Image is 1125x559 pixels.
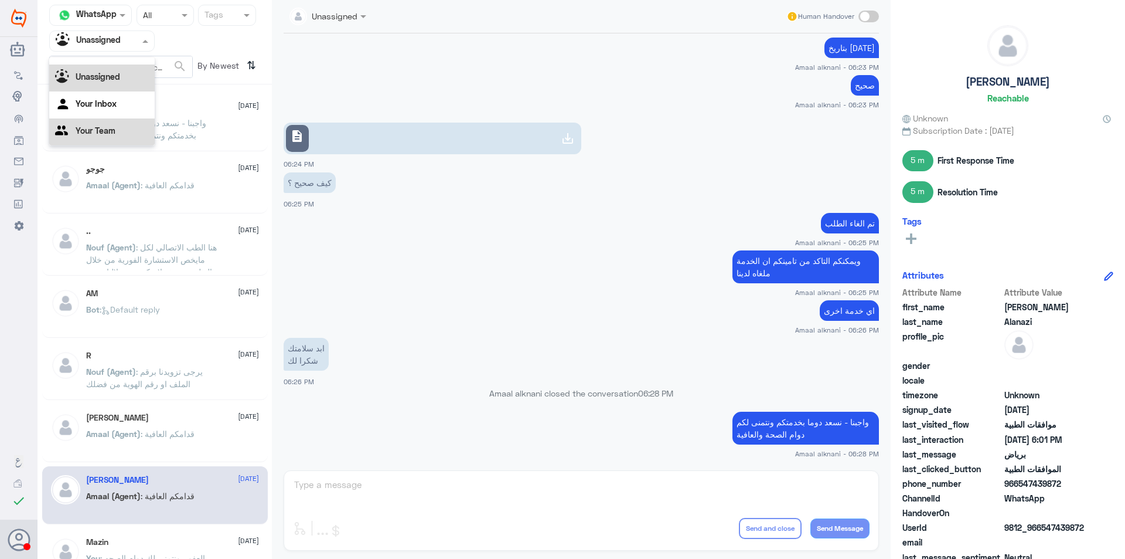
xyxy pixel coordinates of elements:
b: All [55,49,64,59]
span: [DATE] [238,100,259,111]
span: : قدامكم العافية [141,180,195,190]
span: locale [902,374,1002,387]
h5: Yousef Alanazi [86,475,149,485]
span: Resolution Time [937,186,998,198]
span: Amaal alknani - 06:26 PM [795,325,879,335]
img: whatsapp.png [56,6,73,24]
span: Amaal alknani - 06:28 PM [795,449,879,459]
span: Nouf (Agent) [86,242,136,252]
h6: Tags [902,216,922,226]
span: Bot [86,304,100,314]
h5: AM [86,289,98,299]
span: : قدامكم العافية [141,429,195,439]
img: defaultAdmin.png [51,289,80,318]
span: 06:24 PM [284,160,314,168]
p: 21/8/2025, 6:25 PM [284,172,336,193]
span: Human Handover [798,11,854,22]
img: yourInbox.svg [55,96,73,114]
span: [DATE] [238,225,259,235]
span: 06:25 PM [284,200,314,208]
i: check [12,494,26,508]
span: Attribute Value [1004,286,1089,299]
img: defaultAdmin.png [51,413,80,442]
span: [DATE] [238,287,259,297]
button: Avatar [8,528,30,551]
h6: Attributes [902,270,944,280]
span: UserId [902,521,1002,534]
span: [DATE] [238,411,259,422]
span: [DATE] [238,349,259,360]
span: 2025-08-21T14:30:08.056Z [1004,404,1089,416]
span: phone_number [902,477,1002,490]
p: 21/8/2025, 6:23 PM [824,38,879,58]
span: Yousef [1004,301,1089,313]
p: 21/8/2025, 6:26 PM [820,300,879,321]
span: : هنا الطب الاتصالي لكل مايخص الاستشارة الفورية من خلال التطبيق، نعتذر لايمكن من خلالنا تحديد الت... [86,242,217,314]
span: 5 m [902,150,933,171]
span: 9812_966547439872 [1004,521,1089,534]
span: last_name [902,316,1002,328]
h5: Mohammed Babi [86,413,149,423]
span: signup_date [902,404,1002,416]
span: برياض [1004,448,1089,460]
span: gender [902,360,1002,372]
img: defaultAdmin.png [988,26,1028,66]
span: الموافقات الطبية [1004,463,1089,475]
b: Your Inbox [76,99,117,109]
img: Widebot Logo [11,9,26,28]
i: ⇅ [247,56,256,75]
span: Amaal (Agent) [86,180,141,190]
span: 2025-08-21T15:01:27.559Z [1004,433,1089,446]
span: 06:26 PM [284,378,314,385]
a: description [284,123,581,154]
span: [DATE] [238,162,259,173]
h5: .. [86,226,91,236]
p: 21/8/2025, 6:26 PM [284,338,329,371]
span: 5 m [902,181,933,202]
div: Tags [203,8,223,23]
span: Amaal alknani - 06:23 PM [795,62,879,72]
h5: R [86,351,91,361]
span: Amaal alknani - 06:25 PM [795,238,879,248]
span: 966547439872 [1004,477,1089,490]
span: Nouf (Agent) [86,367,136,377]
span: null [1004,374,1089,387]
span: Attribute Name [902,286,1002,299]
span: : Default reply [100,304,160,314]
img: Unassigned.svg [56,32,73,50]
img: defaultAdmin.png [1004,330,1034,360]
span: Unknown [902,112,948,124]
span: موافقات الطبية [1004,418,1089,431]
span: description [290,129,304,143]
span: Amaal alknani - 06:25 PM [795,287,879,297]
span: last_message [902,448,1002,460]
span: profile_pic [902,330,1002,357]
p: 21/8/2025, 6:23 PM [851,75,879,96]
img: defaultAdmin.png [51,226,80,256]
b: Your Team [76,126,115,135]
button: Send and close [739,518,802,539]
p: 21/8/2025, 6:28 PM [732,412,879,445]
input: Search by Name, Local etc… [50,56,192,77]
span: Amaal (Agent) [86,491,141,501]
p: 21/8/2025, 6:25 PM [821,213,879,233]
span: last_interaction [902,433,1002,446]
span: HandoverOn [902,507,1002,519]
span: null [1004,360,1089,372]
span: 06:28 PM [638,388,673,398]
button: Send Message [810,519,870,538]
img: Unassigned.svg [55,69,73,87]
span: Amaal (Agent) [86,429,141,439]
span: Unknown [1004,389,1089,401]
p: Amaal alknani closed the conversation [284,387,879,399]
h5: [PERSON_NAME] [966,75,1050,89]
button: search [173,57,187,76]
span: : قدامكم العافية [141,491,195,501]
b: Unassigned [76,72,120,82]
span: timezone [902,389,1002,401]
span: : يرجى تزويدنا برقم الملف او رقم الهوية من فضلك [86,367,203,389]
h5: Mazin [86,537,108,547]
img: defaultAdmin.png [51,351,80,380]
span: First Response Time [937,154,1014,167]
span: Amaal alknani - 06:23 PM [795,100,879,110]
